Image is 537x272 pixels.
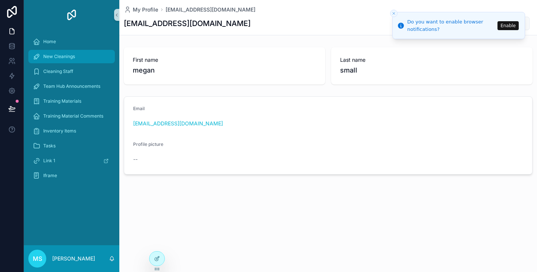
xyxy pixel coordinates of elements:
[340,65,524,76] span: small
[133,156,138,163] span: --
[28,154,115,167] a: Link 1
[28,139,115,153] a: Tasks
[497,21,519,30] button: Enable
[133,65,316,76] span: megan
[28,169,115,182] a: Iframe
[124,6,158,13] a: My Profile
[133,120,223,127] a: [EMAIL_ADDRESS][DOMAIN_NAME]
[28,95,115,108] a: Training Materials
[340,56,524,64] span: Last name
[43,158,55,164] span: Link 1
[43,83,100,89] span: Team Hub Announcements
[43,173,57,179] span: Iframe
[43,39,56,45] span: Home
[28,109,115,123] a: Training Material Comments
[390,10,398,17] button: Close toast
[66,9,78,21] img: App logo
[133,106,145,111] span: Email
[52,255,95,262] p: [PERSON_NAME]
[28,124,115,138] a: Inventory Items
[28,80,115,93] a: Team Hub Announcements
[43,54,75,60] span: New Cleanings
[407,18,495,33] div: Do you want to enable browser notifications?
[133,6,158,13] span: My Profile
[28,65,115,78] a: Cleaning Staff
[43,128,76,134] span: Inventory Items
[43,98,81,104] span: Training Materials
[124,18,251,29] h1: [EMAIL_ADDRESS][DOMAIN_NAME]
[166,6,255,13] a: [EMAIL_ADDRESS][DOMAIN_NAME]
[28,50,115,63] a: New Cleanings
[43,68,73,74] span: Cleaning Staff
[133,56,316,64] span: First name
[28,35,115,48] a: Home
[33,254,42,263] span: ms
[24,30,119,192] div: scrollable content
[43,143,56,149] span: Tasks
[43,113,103,119] span: Training Material Comments
[133,141,163,147] span: Profile picture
